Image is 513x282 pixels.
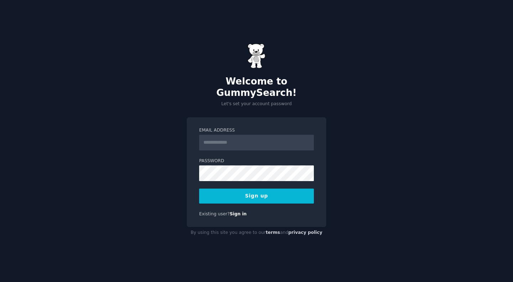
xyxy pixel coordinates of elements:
h2: Welcome to GummySearch! [187,76,326,98]
span: Existing user? [199,211,230,216]
p: Let's set your account password [187,101,326,107]
label: Email Address [199,127,314,134]
a: Sign in [230,211,247,216]
div: By using this site you agree to our and [187,227,326,239]
a: terms [266,230,280,235]
button: Sign up [199,189,314,204]
img: Gummy Bear [248,43,265,68]
a: privacy policy [288,230,322,235]
label: Password [199,158,314,164]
